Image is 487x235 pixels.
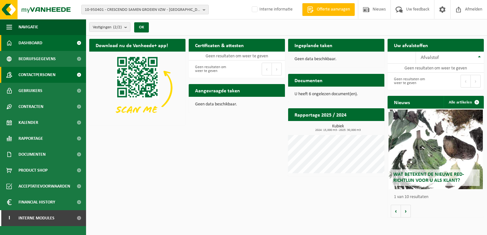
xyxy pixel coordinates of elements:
span: 2024: 15,000 m3 - 2025: 30,000 m3 [291,129,384,132]
button: Vestigingen(2/2) [89,22,130,32]
span: Dashboard [18,35,42,51]
h2: Rapportage 2025 / 2024 [288,108,353,121]
h2: Aangevraagde taken [189,84,246,96]
h3: Kubiek [291,124,384,132]
div: Geen resultaten om weer te geven [391,74,432,88]
h2: Documenten [288,74,329,86]
a: Bekijk rapportage [337,121,384,133]
label: Interne informatie [251,5,293,14]
button: Vorige [391,205,401,217]
button: OK [134,22,149,32]
p: 1 van 10 resultaten [394,195,481,199]
button: Previous [461,75,471,88]
button: 10-950401 - CRESCENDO SAMEN GROEIEN VZW - [GEOGRAPHIC_DATA] [81,5,209,14]
span: Bedrijfsgegevens [18,51,56,67]
span: Wat betekent de nieuwe RED-richtlijn voor u als klant? [393,172,464,183]
button: Next [471,75,481,88]
span: Gebruikers [18,83,42,99]
span: Vestigingen [93,23,122,32]
a: Offerte aanvragen [302,3,355,16]
span: Documenten [18,146,46,162]
h2: Download nu de Vanheede+ app! [89,39,174,51]
span: Kalender [18,115,38,131]
span: Contracten [18,99,43,115]
div: Geen resultaten om weer te geven [192,62,234,76]
span: I [6,210,12,226]
span: Acceptatievoorwaarden [18,178,70,194]
h2: Nieuws [388,96,416,108]
p: Geen data beschikbaar. [195,102,279,107]
h2: Uw afvalstoffen [388,39,434,51]
img: Download de VHEPlus App [89,52,185,124]
span: Offerte aanvragen [315,6,352,13]
button: Next [272,63,282,75]
h2: Ingeplande taken [288,39,339,51]
span: 10-950401 - CRESCENDO SAMEN GROEIEN VZW - [GEOGRAPHIC_DATA] [85,5,200,15]
a: Alle artikelen [444,96,483,109]
count: (2/2) [113,25,122,29]
span: Product Shop [18,162,47,178]
p: Geen data beschikbaar. [294,57,378,61]
button: Volgende [401,205,411,217]
span: Financial History [18,194,55,210]
a: Wat betekent de nieuwe RED-richtlijn voor u als klant? [389,110,483,189]
p: U heeft 6 ongelezen document(en). [294,92,378,96]
span: Contactpersonen [18,67,55,83]
span: Navigatie [18,19,38,35]
span: Interne modules [18,210,55,226]
h2: Certificaten & attesten [189,39,250,51]
td: Geen resultaten om weer te geven [388,64,484,73]
button: Previous [262,63,272,75]
span: Rapportage [18,131,43,146]
td: Geen resultaten om weer te geven [189,52,285,61]
span: Afvalstof [421,55,439,60]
